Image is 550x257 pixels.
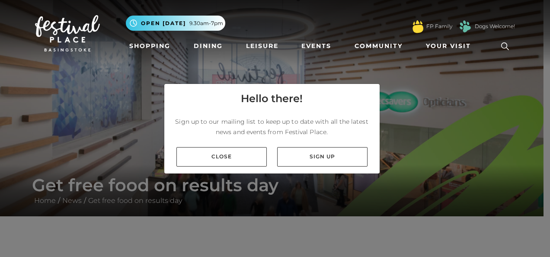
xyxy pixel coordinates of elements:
a: Dining [190,38,226,54]
h4: Hello there! [241,91,303,106]
a: FP Family [426,22,452,30]
span: Open [DATE] [141,19,186,27]
a: Dogs Welcome! [475,22,515,30]
a: Shopping [126,38,174,54]
span: Your Visit [426,42,471,51]
p: Sign up to our mailing list to keep up to date with all the latest news and events from Festival ... [171,116,373,137]
a: Sign up [277,147,368,167]
a: Close [176,147,267,167]
a: Leisure [243,38,282,54]
a: Community [351,38,406,54]
a: Your Visit [422,38,479,54]
img: Festival Place Logo [35,15,100,51]
button: Open [DATE] 9.30am-7pm [126,16,225,31]
a: Events [298,38,335,54]
span: 9.30am-7pm [189,19,223,27]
